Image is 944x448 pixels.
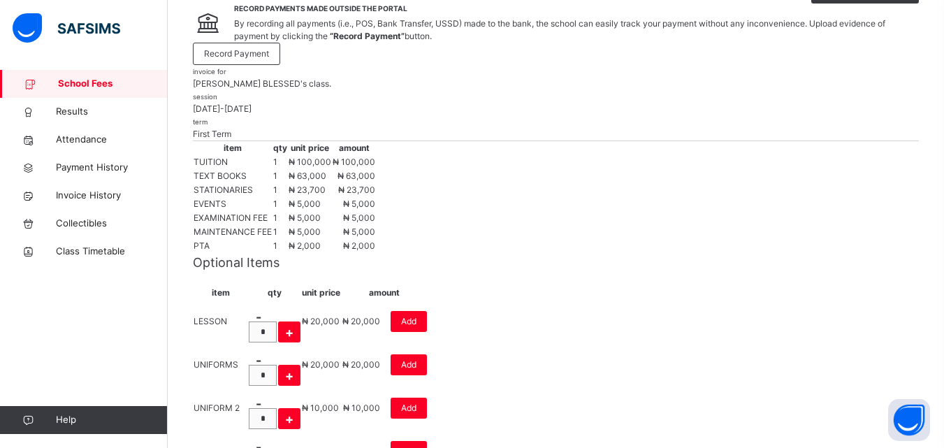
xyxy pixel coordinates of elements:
th: unit price [301,286,341,300]
span: ₦ 5,000 [343,212,375,223]
small: term [193,118,208,126]
span: Help [56,413,167,427]
span: Add [401,402,416,414]
img: safsims [13,13,120,43]
div: STATIONARIES [194,184,272,196]
small: invoice for [193,68,226,75]
span: ₦ 5,000 [289,198,321,209]
span: + [285,366,293,385]
td: 1 [273,155,288,169]
span: - [256,396,261,411]
p: [DATE]-[DATE] [193,103,919,115]
small: session [193,93,217,101]
b: “Record Payment” [330,31,405,41]
span: Results [56,105,168,119]
td: 1 [273,211,288,225]
div: PTA [194,240,272,252]
td: 1 [273,197,288,211]
p: First Term [193,128,919,140]
th: amount [341,286,428,300]
span: ₦ 63,000 [289,171,326,181]
span: ₦ 63,000 [337,171,375,181]
span: Add [401,359,416,371]
td: 1 [273,183,288,197]
span: ₦ 100,000 [289,157,331,167]
span: Attendance [56,133,168,147]
div: MAINTENANCE FEE [194,226,272,238]
th: item [193,141,273,155]
span: ₦ 20,000 [342,359,380,370]
td: 1 [273,225,288,239]
span: ₦ 5,000 [343,226,375,237]
span: By recording all payments (i.e., POS, Bank Transfer, USSD) made to the bank, the school can easil... [234,18,885,41]
span: ₦ 5,000 [343,198,375,209]
p: UNIFORM 2 [194,402,240,414]
span: Add [401,315,416,328]
td: 1 [273,239,288,253]
p: [PERSON_NAME] BLESSED's class. [193,78,919,90]
span: ₦ 5,000 [289,226,321,237]
div: TEXT BOOKS [194,170,272,182]
span: ₦ 100,000 [333,157,375,167]
th: item [193,286,248,300]
div: EXAMINATION FEE [194,212,272,224]
span: + [285,410,293,428]
th: unit price [288,141,332,155]
th: qty [273,141,288,155]
span: + [285,323,293,342]
span: School Fees [58,77,168,91]
span: Record Payments Made Outside the Portal [234,3,919,14]
th: qty [248,286,301,300]
span: Collectibles [56,217,168,231]
span: ₦ 20,000 [342,316,380,326]
span: ₦ 23,700 [338,185,375,195]
span: Class Timetable [56,245,168,259]
p: Optional Items [193,253,919,272]
span: ₦ 23,700 [289,185,326,195]
p: UNIFORMS [194,359,238,371]
span: - [256,353,261,368]
th: amount [332,141,376,155]
span: Invoice History [56,189,168,203]
button: Open asap [888,399,930,441]
span: ₦ 20,000 [302,359,340,370]
span: ₦ 2,000 [289,240,321,251]
span: ₦ 5,000 [289,212,321,223]
span: Payment History [56,161,168,175]
span: ₦ 2,000 [343,240,375,251]
td: 1 [273,169,288,183]
span: Record Payment [204,48,269,60]
span: - [256,310,261,324]
p: LESSON [194,315,227,328]
div: EVENTS [194,198,272,210]
span: ₦ 10,000 [343,403,380,413]
div: TUITION [194,156,272,168]
span: ₦ 20,000 [302,316,340,326]
span: ₦ 10,000 [302,403,339,413]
